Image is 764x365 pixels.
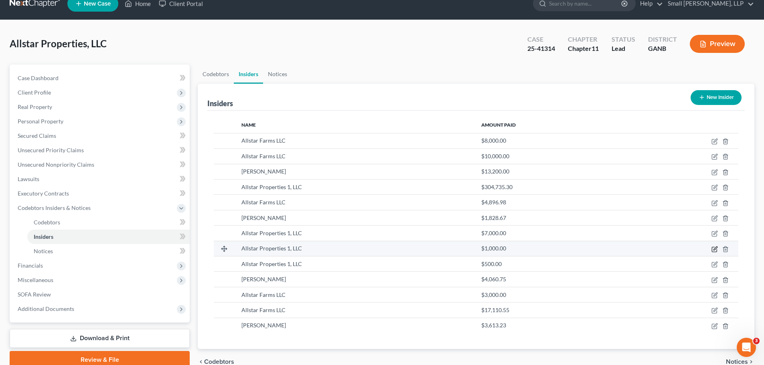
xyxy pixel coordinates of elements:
span: Name [241,122,256,128]
span: SOFA Review [18,291,51,298]
span: Notices [34,248,53,254]
span: Case Dashboard [18,75,59,81]
span: Lawsuits [18,175,39,182]
div: Insiders [207,99,233,108]
span: Allstar Properties 1, LLC [241,260,302,267]
a: Download & Print [10,329,190,348]
span: $4,896.98 [481,199,506,206]
div: District [648,35,677,44]
span: Allstar Properties, LLC [10,38,107,49]
span: [PERSON_NAME] [241,214,286,221]
span: Allstar Farms LLC [241,199,286,206]
span: $17,110.55 [481,307,509,313]
span: $10,000.00 [481,153,509,159]
div: Lead [612,44,635,53]
span: $4,060.75 [481,276,506,282]
span: $1,828.67 [481,214,506,221]
span: Executory Contracts [18,190,69,197]
a: Secured Claims [11,129,190,143]
a: Notices [27,244,190,258]
span: Codebtors [34,219,60,226]
span: $7,000.00 [481,230,506,236]
a: Lawsuits [11,172,190,186]
a: Unsecured Nonpriority Claims [11,157,190,172]
span: [PERSON_NAME] [241,168,286,175]
span: $3,613.23 [481,322,506,329]
a: Insiders [27,230,190,244]
span: 3 [753,338,760,344]
div: Case [527,35,555,44]
span: Allstar Farms LLC [241,291,286,298]
span: $1,000.00 [481,245,506,252]
i: chevron_left [198,359,204,365]
a: Insiders [234,65,263,84]
span: 11 [592,44,599,52]
div: Chapter [568,35,599,44]
button: New Insider [691,90,742,105]
div: Status [612,35,635,44]
a: Unsecured Priority Claims [11,143,190,157]
a: SOFA Review [11,287,190,302]
button: Preview [690,35,745,53]
div: Chapter [568,44,599,53]
span: $304,735.30 [481,184,513,190]
span: Codebtors Insiders & Notices [18,204,91,211]
iframe: Intercom live chat [737,338,756,357]
a: Notices [263,65,292,84]
a: Case Dashboard [11,71,190,85]
span: Real Property [18,103,52,110]
span: Secured Claims [18,132,56,139]
div: 25-41314 [527,44,555,53]
span: Unsecured Nonpriority Claims [18,161,94,168]
span: Allstar Farms LLC [241,137,286,144]
span: Allstar Properties 1, LLC [241,184,302,190]
a: Codebtors [27,215,190,230]
span: Allstar Properties 1, LLC [241,245,302,252]
span: $500.00 [481,260,502,267]
span: Insiders [34,233,53,240]
span: Allstar Properties 1, LLC [241,230,302,236]
span: Personal Property [18,118,63,125]
span: [PERSON_NAME] [241,276,286,282]
a: Executory Contracts [11,186,190,201]
span: Notices [726,359,748,365]
i: chevron_right [748,359,754,365]
span: New Case [84,1,111,7]
span: Allstar Farms LLC [241,153,286,159]
span: Additional Documents [18,305,74,312]
span: Client Profile [18,89,51,96]
span: Unsecured Priority Claims [18,147,84,153]
button: Notices chevron_right [726,359,754,365]
span: Amount Paid [481,122,516,128]
span: Financials [18,262,43,269]
span: $13,200.00 [481,168,509,175]
span: $8,000.00 [481,137,506,144]
span: Miscellaneous [18,276,53,283]
span: $3,000.00 [481,291,506,298]
span: Codebtors [204,359,234,365]
span: [PERSON_NAME] [241,322,286,329]
span: Allstar Farms LLC [241,307,286,313]
button: chevron_left Codebtors [198,359,234,365]
a: Codebtors [198,65,234,84]
div: GANB [648,44,677,53]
